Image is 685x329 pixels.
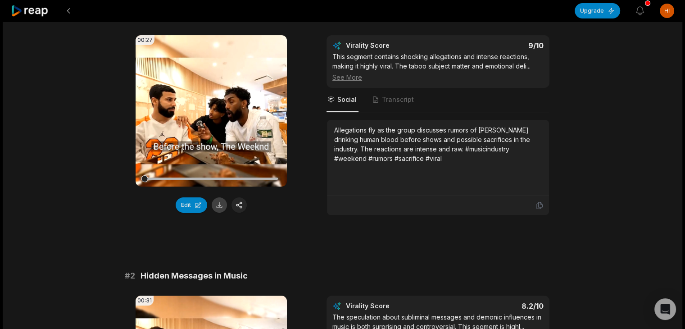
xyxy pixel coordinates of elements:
div: See More [332,73,544,82]
div: 9 /10 [447,41,544,50]
video: Your browser does not support mp4 format. [136,35,287,187]
div: Open Intercom Messenger [654,298,676,320]
button: Upgrade [575,3,620,18]
div: This segment contains shocking allegations and intense reactions, making it highly viral. The tab... [332,52,544,82]
span: Social [337,95,357,104]
div: Virality Score [346,302,443,311]
button: Edit [176,197,207,213]
span: Hidden Messages in Music [141,270,248,282]
div: Allegations fly as the group discusses rumors of [PERSON_NAME] drinking human blood before shows ... [334,125,542,163]
span: Transcript [382,95,414,104]
div: Virality Score [346,41,443,50]
span: # 2 [125,270,135,282]
nav: Tabs [327,88,549,112]
div: 8.2 /10 [447,302,544,311]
